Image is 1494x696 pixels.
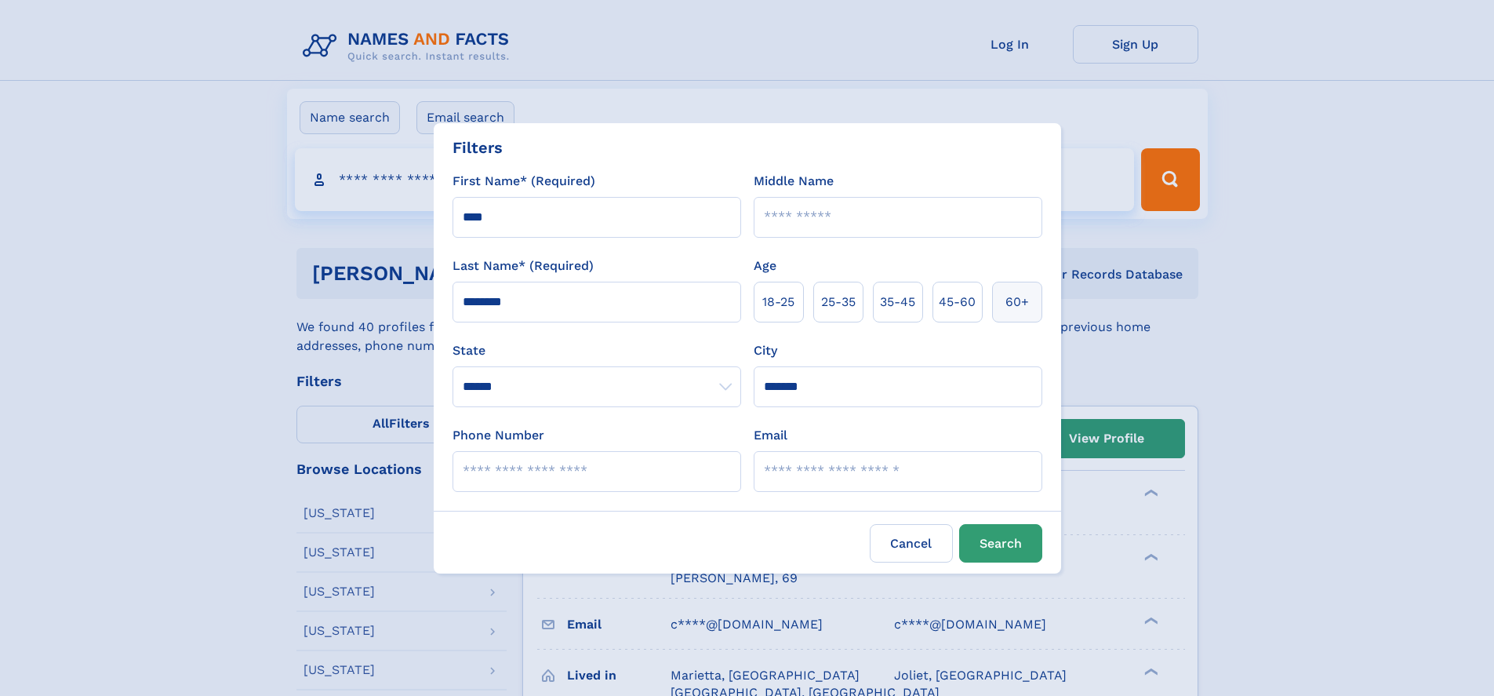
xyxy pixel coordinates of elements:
button: Search [959,524,1042,563]
label: City [754,341,777,360]
span: 25‑35 [821,293,856,312]
label: Phone Number [453,426,544,445]
label: First Name* (Required) [453,172,595,191]
label: Email [754,426,787,445]
span: 18‑25 [762,293,794,312]
label: Middle Name [754,172,834,191]
span: 35‑45 [880,293,915,312]
span: 60+ [1005,293,1029,312]
label: State [453,341,741,360]
label: Age [754,257,776,275]
span: 45‑60 [939,293,976,312]
label: Last Name* (Required) [453,257,594,275]
label: Cancel [870,524,953,563]
div: Filters [453,136,503,159]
